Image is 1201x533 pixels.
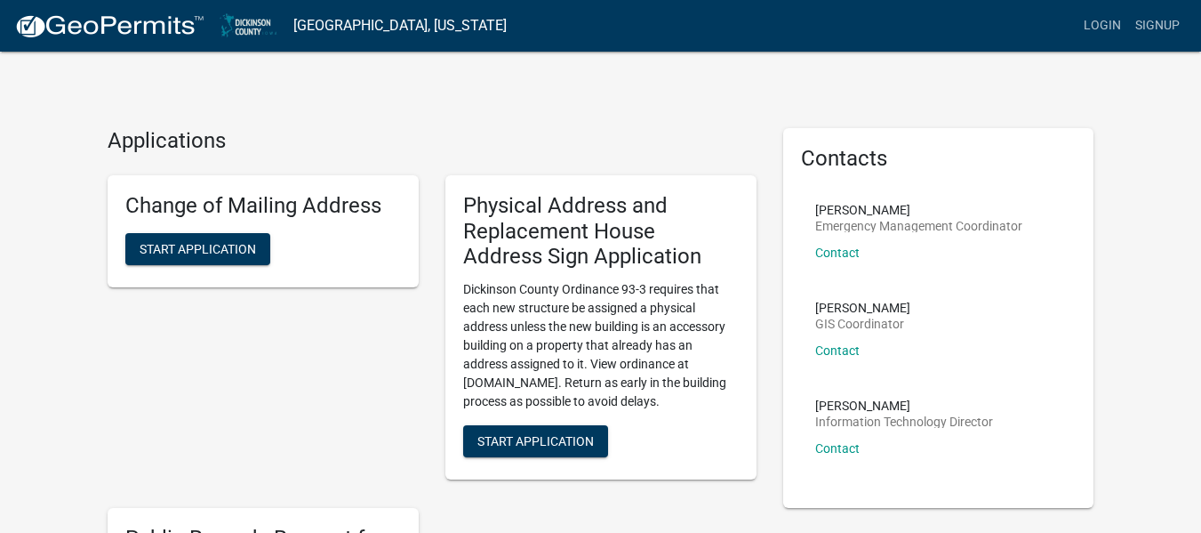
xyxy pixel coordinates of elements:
p: [PERSON_NAME] [815,302,910,314]
button: Start Application [125,233,270,265]
p: GIS Coordinator [815,318,910,330]
a: Contact [815,343,860,358]
span: Start Application [477,434,594,448]
p: Emergency Management Coordinator [815,220,1022,232]
p: [PERSON_NAME] [815,400,993,412]
h4: Applications [108,128,757,154]
a: Contact [815,441,860,456]
h5: Change of Mailing Address [125,193,401,219]
h5: Contacts [801,146,1077,172]
h5: Physical Address and Replacement House Address Sign Application [463,193,739,270]
img: Dickinson County, Iowa [219,13,279,37]
a: Signup [1128,9,1187,43]
a: Login [1077,9,1128,43]
p: Dickinson County Ordinance 93-3 requires that each new structure be assigned a physical address u... [463,280,739,411]
p: [PERSON_NAME] [815,204,1022,216]
button: Start Application [463,425,608,457]
a: Contact [815,246,860,260]
p: Information Technology Director [815,416,993,428]
span: Start Application [140,241,256,255]
a: [GEOGRAPHIC_DATA], [US_STATE] [293,11,507,41]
